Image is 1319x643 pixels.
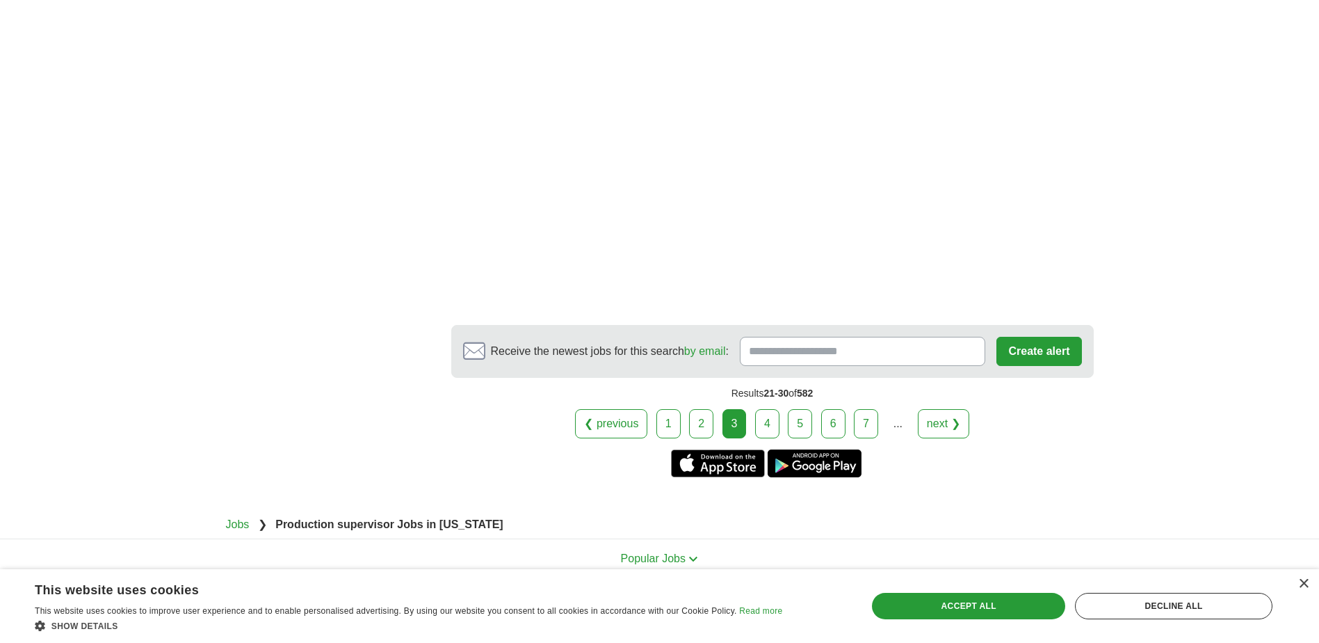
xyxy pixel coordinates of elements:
[51,621,118,631] span: Show details
[1298,579,1309,589] div: Close
[688,556,698,562] img: toggle icon
[996,337,1081,366] button: Create alert
[275,518,503,530] strong: Production supervisor Jobs in [US_STATE]
[451,378,1094,409] div: Results of
[884,410,912,438] div: ...
[575,409,647,438] a: ❮ previous
[918,409,969,438] a: next ❯
[768,450,861,477] a: Get the Android app
[722,409,747,438] div: 3
[797,388,813,399] span: 582
[739,606,782,616] a: Read more, opens a new window
[35,578,747,598] div: This website uses cookies
[671,450,765,477] a: Get the iPhone app
[872,593,1065,619] div: Accept all
[755,409,779,438] a: 4
[684,345,726,357] a: by email
[258,518,267,530] span: ❯
[788,409,812,438] a: 5
[226,518,250,530] a: Jobs
[854,409,878,438] a: 7
[1075,593,1272,619] div: Decline all
[35,619,782,633] div: Show details
[763,388,788,399] span: 21-30
[621,553,686,564] span: Popular Jobs
[656,409,681,438] a: 1
[821,409,845,438] a: 6
[689,409,713,438] a: 2
[35,606,737,616] span: This website uses cookies to improve user experience and to enable personalised advertising. By u...
[491,343,729,360] span: Receive the newest jobs for this search :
